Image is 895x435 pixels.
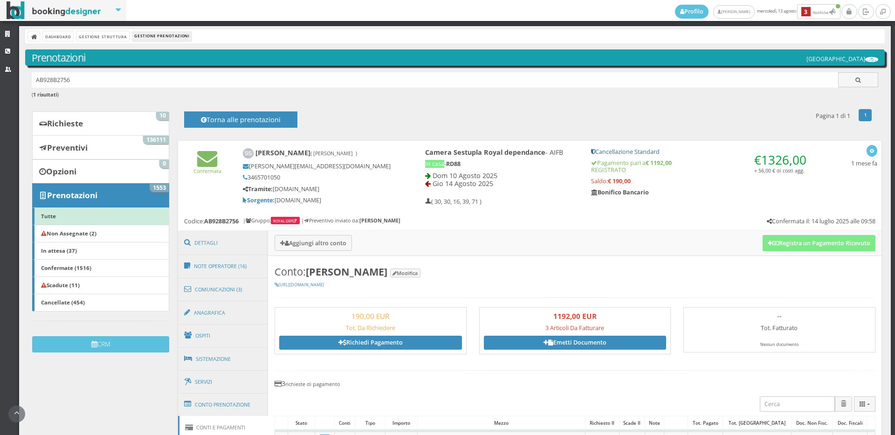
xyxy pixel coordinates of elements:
[425,148,578,156] h4: - AIFB
[156,112,169,120] span: 10
[243,185,273,193] b: Tramite:
[433,179,493,188] span: Gio 14 Agosto 2025
[243,174,393,181] h5: 3465701050
[279,336,462,350] a: Richiedi Pagamento
[833,416,867,429] div: Doc. Fiscali
[854,396,875,412] button: Columns
[243,186,393,193] h5: [DOMAIN_NAME]
[184,218,239,225] h5: Codice:
[816,112,850,119] h5: Pagina 1 di 1
[275,380,875,387] h4: 3
[310,150,357,157] small: ( [PERSON_NAME] )
[275,235,352,250] button: Aggiungi altro conto
[41,281,80,289] b: Scadute (11)
[306,265,387,278] b: [PERSON_NAME]
[285,380,340,387] small: richieste di pagamento
[675,5,709,19] a: Profilo
[47,142,88,153] b: Preventivi
[275,282,324,288] a: [URL][DOMAIN_NAME]
[754,152,806,168] span: €
[763,235,875,251] button: Registra un Pagamento Ricevuto
[178,347,268,371] a: Sistemazione
[754,167,805,174] small: + 56,00 € di costi agg.
[797,4,840,19] button: 3Notifiche
[43,31,73,41] a: Dashboard
[178,393,268,417] a: Conto Prenotazione
[41,298,85,306] b: Cancellate (454)
[359,217,400,224] b: [PERSON_NAME]
[143,136,169,144] span: 136111
[243,197,393,204] h5: [DOMAIN_NAME]
[854,396,875,412] div: Colonne
[446,160,461,168] b: RD88
[7,1,101,20] img: BookingDesigner.com
[675,4,841,19] span: mercoledì, 13 agosto
[32,111,169,136] a: Richieste 10
[32,242,169,260] a: In attesa (37)
[585,416,619,429] div: Richiesto il
[591,188,649,196] b: Bonifico Bancario
[243,218,301,224] h6: | Gruppo:
[279,325,462,331] h5: Tot. Da Richiedere
[150,184,169,192] span: 1553
[132,31,192,41] li: Gestione Prenotazioni
[32,294,169,311] a: Cancellate (454)
[47,190,97,200] b: Prenotazioni
[484,336,667,350] a: Emetti Documento
[279,312,462,320] h3: 190,00 EUR
[243,148,254,159] img: Sonia Signorelli
[178,370,268,394] a: Servizi
[178,254,268,278] a: Note Operatore (16)
[723,416,791,429] div: Tot. [GEOGRAPHIC_DATA]
[553,311,597,321] b: 1192,00 EUR
[32,52,879,64] h3: Prenotazioni
[32,336,169,352] button: CRM
[433,171,497,180] span: Dom 10 Agosto 2025
[159,160,169,168] span: 0
[646,159,672,167] strong: € 1192,00
[204,217,239,225] b: AB928B2756
[335,416,355,429] div: Conti
[32,207,169,225] a: Tutte
[425,198,482,205] h5: ( 30, 30, 16, 39, 71 )
[193,160,221,174] a: Confermata
[255,148,357,157] b: [PERSON_NAME]
[33,91,57,98] b: 1 risultati
[47,118,83,129] b: Richieste
[32,92,879,98] h6: ( )
[46,166,76,177] b: Opzioni
[591,159,811,173] h5: Pagamento pari a REGISTRATO
[32,159,169,184] a: Opzioni 0
[591,148,811,155] h5: Cancellazione Standard
[859,109,872,121] a: 1
[620,416,645,429] div: Scade il
[851,160,877,167] h5: 1 mese fa
[688,325,871,331] h5: Tot. Fatturato
[767,218,875,225] h5: Confermata il: 14 luglio 2025 alle 09:58
[425,148,545,157] b: Camera Sestupla Royal dependance
[273,218,298,223] a: Royal Dep
[390,269,420,277] button: Modifica
[792,416,833,429] div: Doc. Non Fisc.
[760,396,835,412] input: Cerca
[243,163,393,170] h5: [PERSON_NAME][EMAIL_ADDRESS][DOMAIN_NAME]
[178,231,268,255] a: Dettagli
[865,57,878,62] img: ea773b7e7d3611ed9c9d0608f5526cb6.png
[688,342,871,348] div: Nessun documento
[484,325,667,331] h5: 3 Articoli Da Fatturare
[41,247,77,254] b: In attesa (37)
[761,152,806,168] span: 1326,00
[425,160,444,168] span: In casa
[32,225,169,242] a: Non Assegnate (2)
[76,31,129,41] a: Gestione Struttura
[194,116,287,130] h4: Torna alle prenotazioni
[243,196,275,204] b: Sorgente:
[32,259,169,277] a: Confermate (1516)
[608,177,631,185] strong: € 190,00
[184,111,297,128] button: Torna alle prenotazioni
[425,160,578,167] h5: -
[688,312,871,320] h3: --
[178,324,268,348] a: Ospiti
[591,178,811,185] h5: Saldo:
[801,7,811,17] b: 3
